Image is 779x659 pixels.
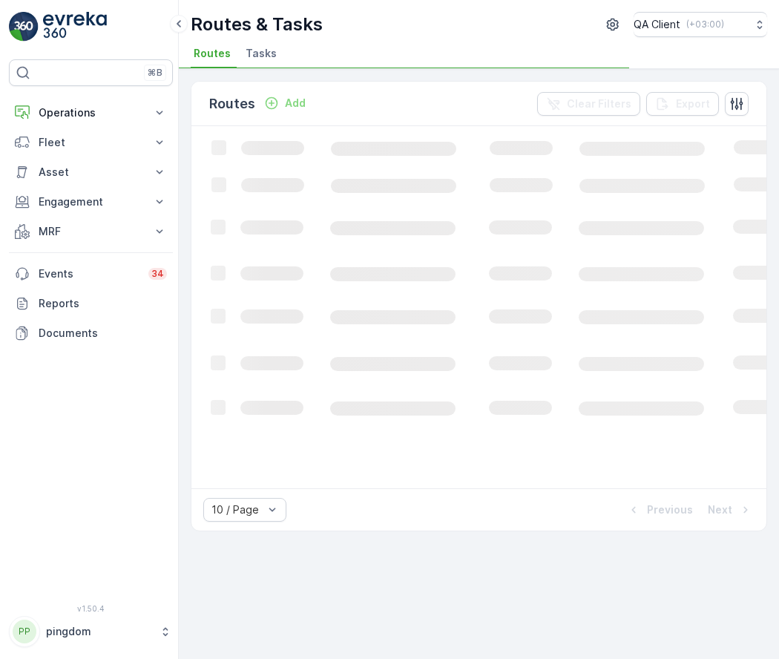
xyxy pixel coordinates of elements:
p: Engagement [39,194,143,209]
p: Fleet [39,135,143,150]
p: Events [39,266,139,281]
p: MRF [39,224,143,239]
button: Previous [625,501,694,519]
span: Routes [194,46,231,61]
button: Add [258,94,312,112]
p: Documents [39,326,167,341]
p: pingdom [46,624,152,639]
p: Next [708,502,732,517]
a: Reports [9,289,173,318]
p: ⌘B [148,67,162,79]
button: Export [646,92,719,116]
button: MRF [9,217,173,246]
p: QA Client [634,17,680,32]
a: Events34 [9,259,173,289]
a: Documents [9,318,173,348]
p: ( +03:00 ) [686,19,724,30]
button: Operations [9,98,173,128]
span: Tasks [246,46,277,61]
img: logo [9,12,39,42]
p: Routes [209,94,255,114]
p: Asset [39,165,143,180]
button: QA Client(+03:00) [634,12,767,37]
button: PPpingdom [9,616,173,647]
button: Next [706,501,755,519]
p: Export [676,96,710,111]
button: Engagement [9,187,173,217]
button: Fleet [9,128,173,157]
p: 34 [151,268,164,280]
button: Clear Filters [537,92,640,116]
p: Routes & Tasks [191,13,323,36]
p: Operations [39,105,143,120]
p: Clear Filters [567,96,631,111]
p: Reports [39,296,167,311]
button: Asset [9,157,173,187]
div: PP [13,620,36,643]
p: Previous [647,502,693,517]
p: Add [285,96,306,111]
img: logo_light-DOdMpM7g.png [43,12,107,42]
span: v 1.50.4 [9,604,173,613]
